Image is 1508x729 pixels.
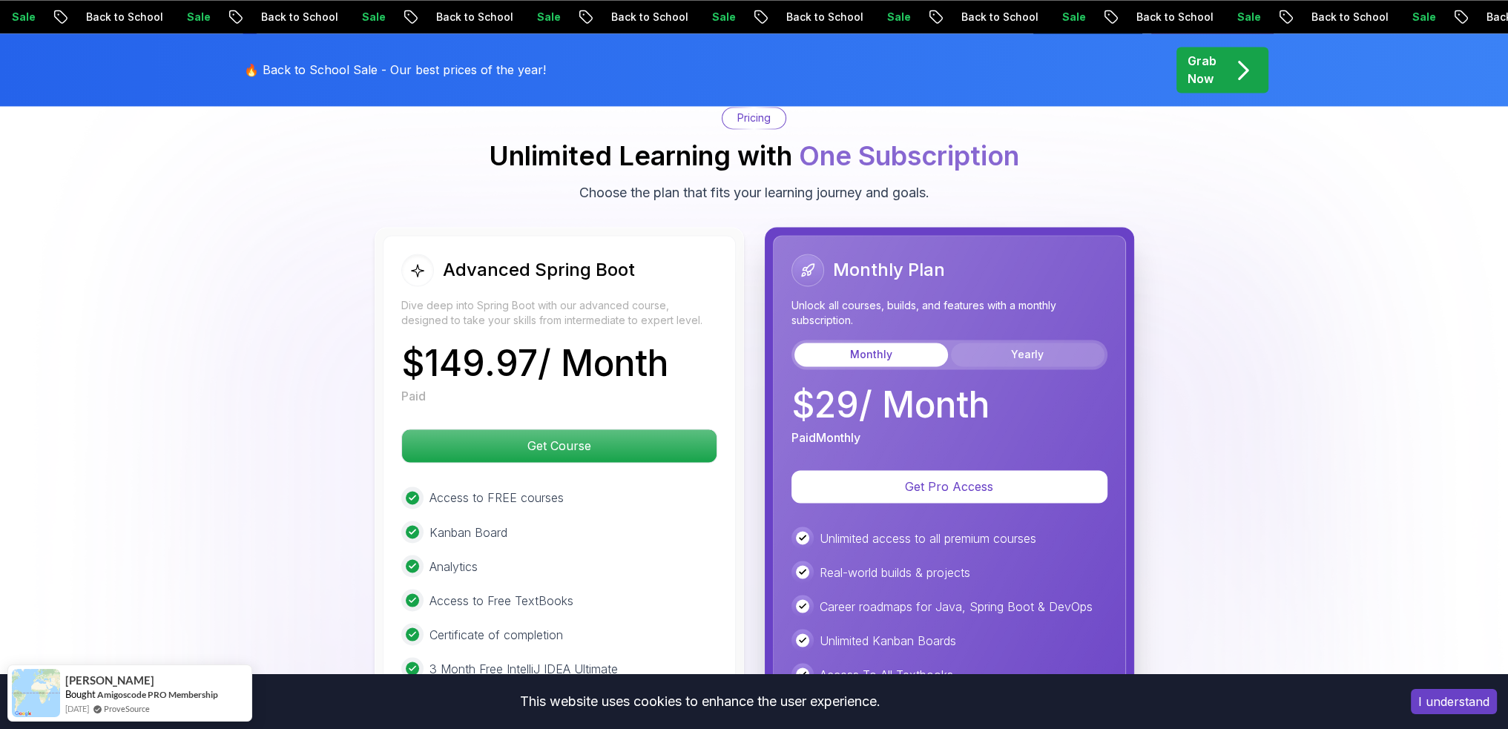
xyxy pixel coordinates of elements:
div: This website uses cookies to enhance the user experience. [11,685,1389,718]
p: Back to School [249,10,350,24]
img: provesource social proof notification image [12,669,60,717]
p: 🔥 Back to School Sale - Our best prices of the year! [244,61,546,79]
span: One Subscription [799,139,1019,172]
p: Sale [1225,10,1273,24]
p: Kanban Board [429,523,507,541]
p: Access to Free TextBooks [429,591,573,609]
p: Back to School [1300,10,1400,24]
p: Sale [350,10,398,24]
p: 3 Month Free IntelliJ IDEA Ultimate [429,659,618,677]
p: Sale [525,10,573,24]
p: Sale [875,10,923,24]
p: Back to School [74,10,175,24]
span: [DATE] [65,702,89,715]
p: Certificate of completion [429,625,563,643]
p: Analytics [429,557,478,575]
p: Sale [700,10,748,24]
span: [PERSON_NAME] [65,674,154,687]
span: Bought [65,688,96,700]
p: Career roadmaps for Java, Spring Boot & DevOps [820,597,1093,615]
button: Yearly [951,343,1104,366]
p: Real-world builds & projects [820,563,970,581]
p: Grab Now [1188,52,1216,88]
a: ProveSource [104,702,150,715]
h2: Unlimited Learning with [489,141,1019,171]
p: Choose the plan that fits your learning journey and goals. [579,182,929,203]
button: Monthly [794,343,948,366]
p: Back to School [1125,10,1225,24]
a: Get Pro Access [791,479,1107,494]
a: Amigoscode PRO Membership [97,689,218,700]
p: Unlimited access to all premium courses [820,529,1036,547]
p: Access to FREE courses [429,489,564,507]
p: Back to School [424,10,525,24]
p: Paid [401,387,426,405]
h2: Advanced Spring Boot [443,258,635,282]
p: Get Course [402,429,717,462]
button: Accept cookies [1411,689,1497,714]
p: Back to School [949,10,1050,24]
a: Get Course [401,438,717,453]
h2: Monthly Plan [833,258,945,282]
p: Unlock all courses, builds, and features with a monthly subscription. [791,298,1107,328]
button: Get Course [401,429,717,463]
p: Sale [1050,10,1098,24]
p: Access To All Textbooks [820,665,953,683]
p: Pricing [737,110,771,125]
p: Sale [175,10,223,24]
p: Dive deep into Spring Boot with our advanced course, designed to take your skills from intermedia... [401,298,717,328]
p: Unlimited Kanban Boards [820,631,956,649]
p: Sale [1400,10,1448,24]
p: $ 29 / Month [791,387,990,423]
p: Back to School [774,10,875,24]
button: Get Pro Access [791,470,1107,503]
p: Back to School [599,10,700,24]
p: $ 149.97 / Month [401,346,668,381]
p: Paid Monthly [791,429,860,446]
